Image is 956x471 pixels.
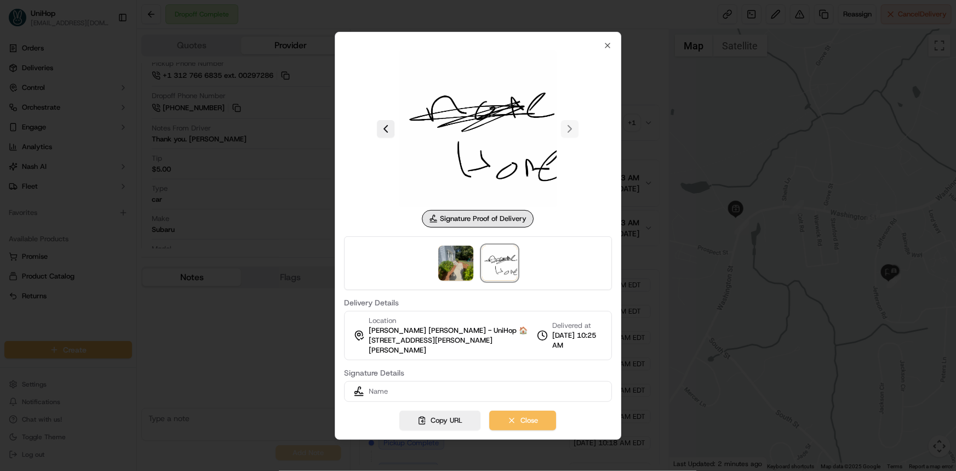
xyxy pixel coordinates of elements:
[490,411,557,430] button: Close
[344,299,612,307] label: Delivery Details
[552,331,603,350] span: [DATE] 10:25 AM
[422,210,534,228] div: Signature Proof of Delivery
[344,369,612,377] label: Signature Details
[439,246,474,281] img: photo_proof_of_delivery image
[369,316,396,326] span: Location
[369,326,528,336] span: [PERSON_NAME] [PERSON_NAME] - UniHop 🏠
[552,321,603,331] span: Delivered at
[369,387,388,396] span: Name
[399,50,557,208] img: signature_proof_of_delivery image
[369,336,535,355] span: [STREET_ADDRESS][PERSON_NAME][PERSON_NAME]
[400,411,481,430] button: Copy URL
[483,246,518,281] img: signature_proof_of_delivery image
